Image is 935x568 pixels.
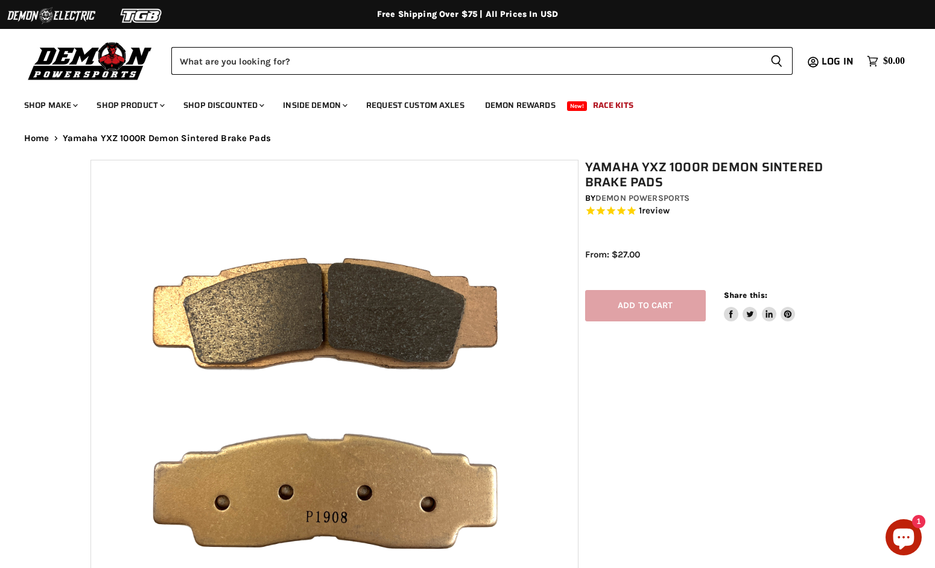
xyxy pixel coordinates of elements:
[724,290,796,322] aside: Share this:
[174,93,271,118] a: Shop Discounted
[642,206,670,216] span: review
[15,88,902,118] ul: Main menu
[822,54,854,69] span: Log in
[724,291,767,300] span: Share this:
[476,93,565,118] a: Demon Rewards
[585,205,851,218] span: Rated 5.0 out of 5 stars 1 reviews
[816,56,861,67] a: Log in
[861,52,911,70] a: $0.00
[63,133,271,144] span: Yamaha YXZ 1000R Demon Sintered Brake Pads
[87,93,172,118] a: Shop Product
[171,47,761,75] input: Search
[585,249,640,260] span: From: $27.00
[171,47,793,75] form: Product
[585,160,851,190] h1: Yamaha YXZ 1000R Demon Sintered Brake Pads
[639,206,670,216] span: 1 reviews
[761,47,793,75] button: Search
[6,4,97,27] img: Demon Electric Logo 2
[584,93,642,118] a: Race Kits
[97,4,187,27] img: TGB Logo 2
[24,39,156,82] img: Demon Powersports
[585,192,851,205] div: by
[274,93,355,118] a: Inside Demon
[882,519,925,558] inbox-online-store-chat: Shopify online store chat
[24,133,49,144] a: Home
[15,93,85,118] a: Shop Make
[567,101,588,111] span: New!
[595,193,689,203] a: Demon Powersports
[357,93,474,118] a: Request Custom Axles
[883,55,905,67] span: $0.00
